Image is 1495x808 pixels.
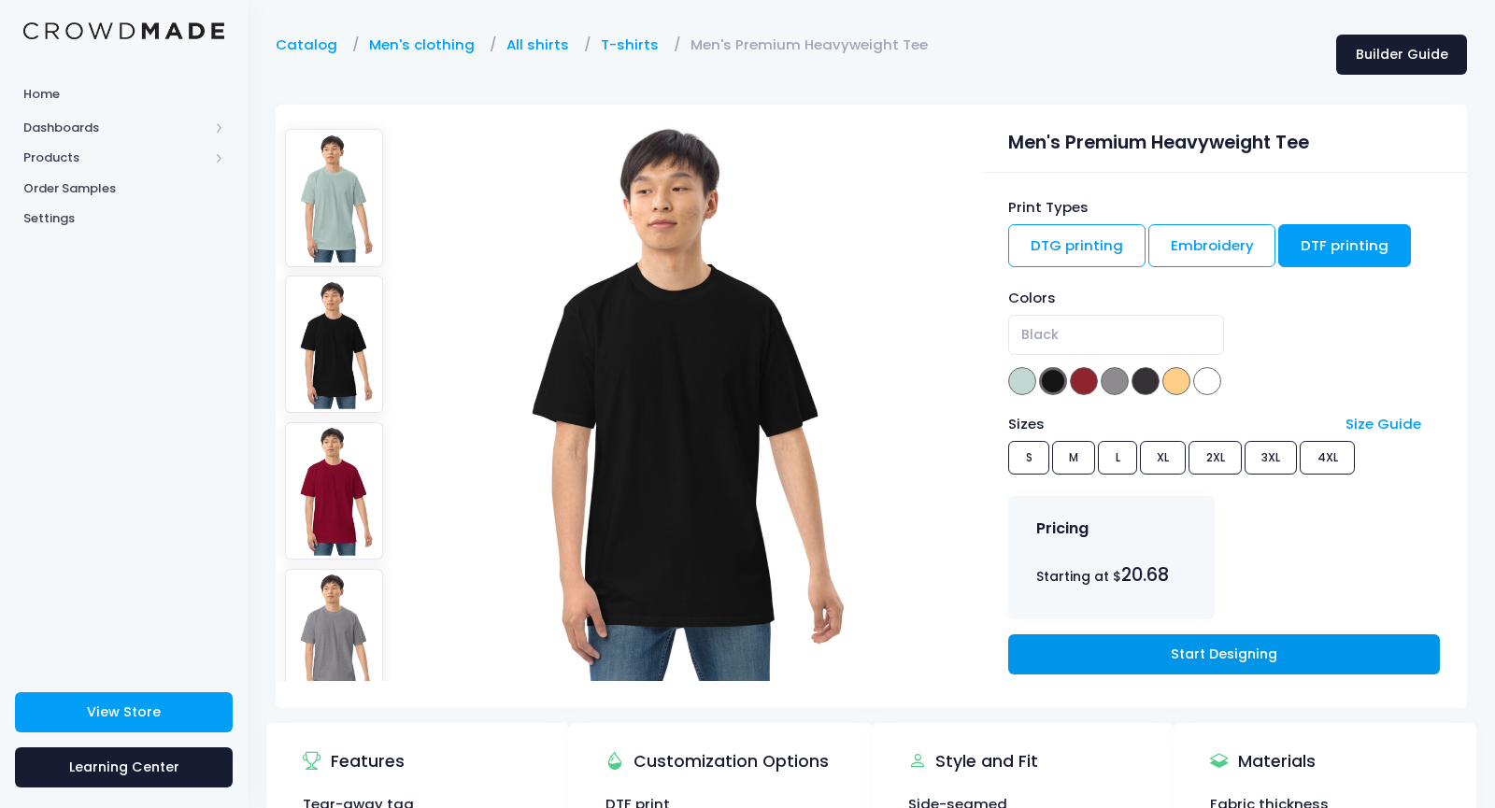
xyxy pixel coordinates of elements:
a: Men's clothing [369,35,484,55]
span: Products [23,149,208,167]
a: Men's Premium Heavyweight Tee [691,35,937,55]
a: Catalog [276,35,347,55]
img: Logo [23,22,224,40]
a: T-shirts [601,35,668,55]
a: All shirts [506,35,578,55]
span: Home [23,85,224,104]
span: Black [1008,315,1224,355]
span: Learning Center [69,758,179,776]
span: Order Samples [23,179,224,198]
a: Learning Center [15,747,233,787]
div: Customization Options [605,735,829,788]
span: View Store [87,702,161,721]
h4: Pricing [1036,519,1089,538]
div: Style and Fit [908,735,1039,788]
span: Black [1021,325,1059,345]
a: View Store [15,692,233,732]
a: DTG printing [1008,224,1146,267]
a: DTF printing [1278,224,1411,267]
a: Start Designing [1008,634,1439,674]
div: Sizes [1000,414,1337,434]
div: Print Types [1008,197,1439,218]
div: Materials [1210,735,1316,788]
a: Builder Guide [1336,35,1467,75]
span: Dashboards [23,119,208,137]
div: Starting at $ [1036,561,1188,588]
div: Features [303,735,405,788]
div: Colors [1008,288,1439,308]
div: Men's Premium Heavyweight Tee [1008,120,1439,157]
span: 20.68 [1121,562,1169,588]
a: Size Guide [1345,414,1421,433]
span: Settings [23,209,224,228]
a: Embroidery [1148,224,1276,267]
